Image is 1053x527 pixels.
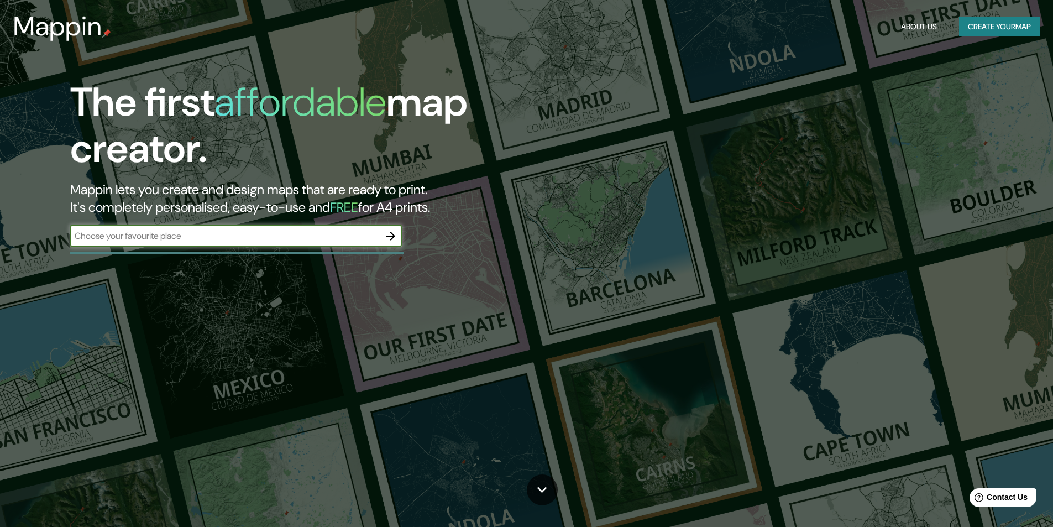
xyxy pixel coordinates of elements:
[214,76,386,128] h1: affordable
[70,181,597,216] h2: Mappin lets you create and design maps that are ready to print. It's completely personalised, eas...
[330,199,358,216] h5: FREE
[959,17,1040,37] button: Create yourmap
[897,17,941,37] button: About Us
[102,29,111,38] img: mappin-pin
[70,229,380,242] input: Choose your favourite place
[70,79,597,181] h1: The first map creator.
[955,484,1041,515] iframe: Help widget launcher
[13,11,102,42] h3: Mappin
